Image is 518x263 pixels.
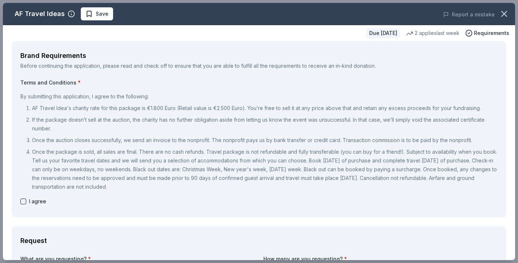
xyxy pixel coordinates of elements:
[96,9,108,18] span: Save
[32,104,498,113] p: AF Travel Idea's charity rate for this package is €1.800 Euro (Retail value is €2.500 Euro). You’...
[20,255,255,263] label: What are you requesting?
[465,29,509,38] button: Requirements
[81,7,113,20] button: Save
[32,136,498,145] p: Once the auction closes successfully, we send an invoice to the nonprofit. The nonprofit pays us ...
[443,10,495,19] button: Report a mistake
[20,235,498,247] div: Request
[32,115,498,133] p: If the package doesn’t sell at the auction, the charity has no further obligation aside from lett...
[20,62,498,70] div: Before continuing the application, please read and check off to ensure that you are able to fulfi...
[263,255,498,263] label: How many are you requesting?
[20,79,498,86] label: Terms and Conditions
[20,92,498,101] p: By submitting this application, I agree to the following:
[15,8,65,20] div: AF Travel Ideas
[29,197,46,206] span: I agree
[20,50,498,62] div: Brand Requirements
[474,29,509,38] span: Requirements
[32,148,498,191] p: Once the package is sold, all sales are final. There are no cash refunds. Travel package is not r...
[366,28,400,38] div: Due [DATE]
[406,29,459,38] div: 2 applies last week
